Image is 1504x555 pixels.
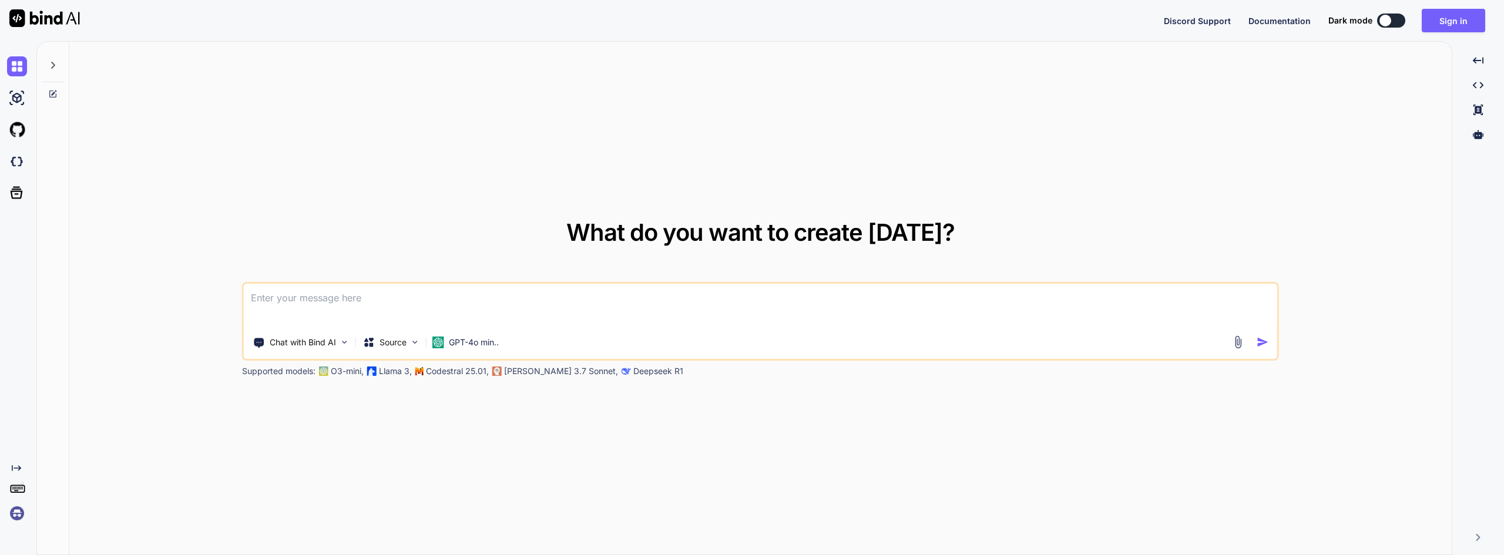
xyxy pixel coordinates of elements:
[504,365,618,377] p: [PERSON_NAME] 3.7 Sonnet,
[492,366,502,376] img: claude
[242,365,315,377] p: Supported models:
[1164,16,1231,26] span: Discord Support
[379,365,412,377] p: Llama 3,
[449,337,499,348] p: GPT-4o min..
[622,366,631,376] img: claude
[340,337,350,347] img: Pick Tools
[415,367,424,375] img: Mistral-AI
[1328,15,1372,26] span: Dark mode
[319,366,328,376] img: GPT-4
[367,366,377,376] img: Llama2
[1248,16,1311,26] span: Documentation
[1164,15,1231,27] button: Discord Support
[1257,336,1269,348] img: icon
[1248,15,1311,27] button: Documentation
[426,365,489,377] p: Codestral 25.01,
[7,120,27,140] img: githubLight
[7,88,27,108] img: ai-studio
[566,218,955,247] span: What do you want to create [DATE]?
[7,152,27,171] img: darkCloudIdeIcon
[7,56,27,76] img: chat
[1231,335,1245,349] img: attachment
[7,503,27,523] img: signin
[331,365,364,377] p: O3-mini,
[9,9,80,27] img: Bind AI
[410,337,420,347] img: Pick Models
[1422,9,1485,32] button: Sign in
[432,337,444,348] img: GPT-4o mini
[270,337,336,348] p: Chat with Bind AI
[380,337,407,348] p: Source
[633,365,683,377] p: Deepseek R1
